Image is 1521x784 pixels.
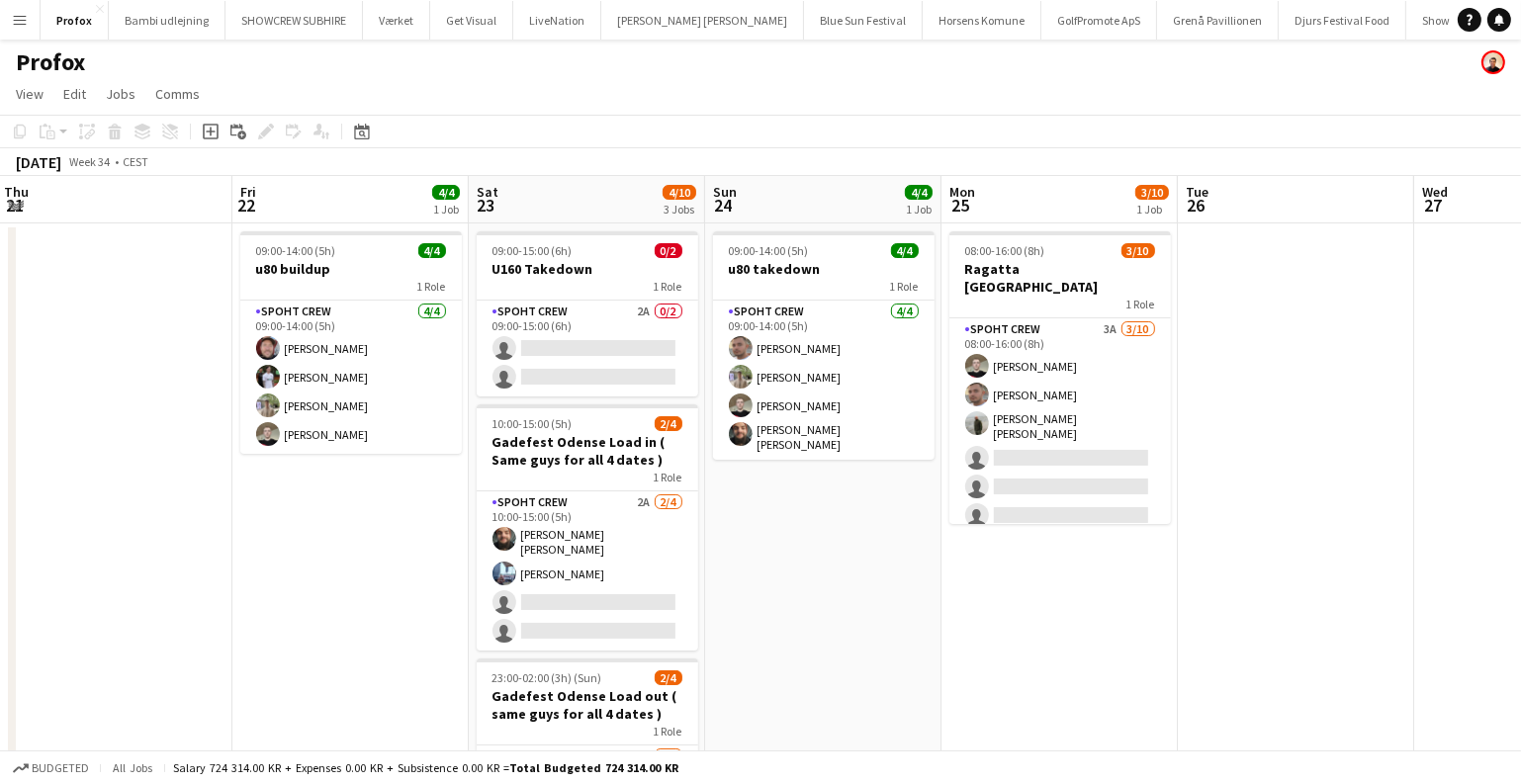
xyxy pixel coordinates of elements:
button: Profox [41,1,109,40]
button: Djurs Festival Food [1279,1,1406,40]
span: Edit [63,85,86,103]
button: [PERSON_NAME] [PERSON_NAME] [601,1,804,40]
button: Blue Sun Festival [804,1,923,40]
a: Comms [147,81,208,107]
span: Comms [155,85,200,103]
div: [DATE] [16,152,61,172]
div: CEST [123,154,148,169]
button: Horsens Komune [923,1,1041,40]
h1: Profox [16,47,85,77]
span: Week 34 [65,154,115,169]
button: Bambi udlejning [109,1,225,40]
button: LiveNation [513,1,601,40]
a: Jobs [98,81,143,107]
button: Budgeted [10,757,92,779]
span: Jobs [106,85,135,103]
button: SHOWCREW SUBHIRE [225,1,363,40]
span: View [16,85,44,103]
a: View [8,81,51,107]
button: Get Visual [430,1,513,40]
button: Værket [363,1,430,40]
button: GolfPromote ApS [1041,1,1157,40]
a: Edit [55,81,94,107]
span: Budgeted [32,761,89,775]
app-user-avatar: Armando NIkol Irom [1481,50,1505,74]
span: Total Budgeted 724 314.00 KR [509,760,678,775]
div: Salary 724 314.00 KR + Expenses 0.00 KR + Subsistence 0.00 KR = [173,760,678,775]
span: All jobs [109,760,156,775]
button: Grenå Pavillionen [1157,1,1279,40]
